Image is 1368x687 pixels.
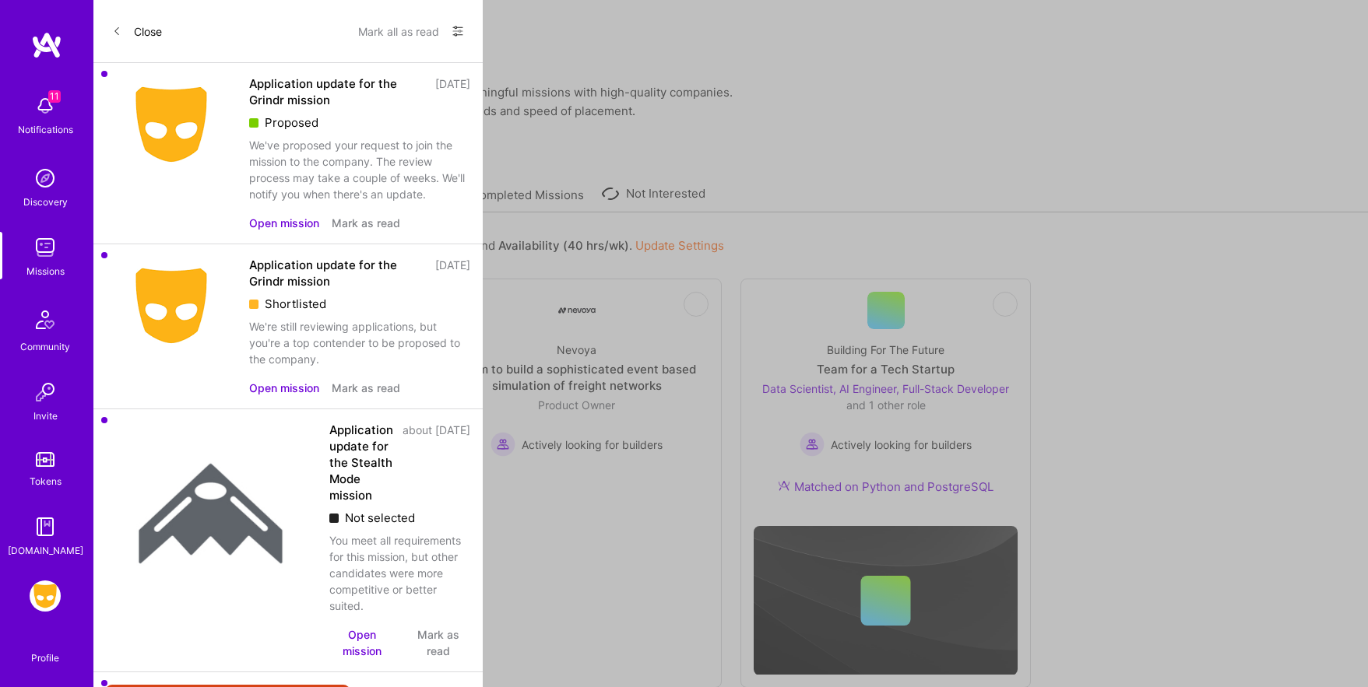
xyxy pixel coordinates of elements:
[249,318,470,367] div: We're still reviewing applications, but you're a top contender to be proposed to the company.
[26,301,64,338] img: Community
[26,633,65,664] a: Profile
[249,137,470,202] div: We've proposed your request to join the mission to the company. The review process may take a cou...
[31,31,62,59] img: logo
[26,580,65,612] a: Grindr: Data + FE + CyberSecurity + QA
[329,626,394,659] button: Open mission
[249,296,470,312] div: Shortlisted
[435,75,470,108] div: [DATE]
[435,257,470,289] div: [DATE]
[26,263,65,279] div: Missions
[30,90,61,121] img: bell
[30,580,61,612] img: Grindr: Data + FE + CyberSecurity + QA
[112,19,162,44] button: Close
[406,626,470,659] button: Mark as read
[329,510,470,526] div: Not selected
[8,542,83,559] div: [DOMAIN_NAME]
[329,532,470,614] div: You meet all requirements for this mission, but other candidates were more competitive or better ...
[106,75,237,174] img: Company Logo
[48,90,61,103] span: 11
[358,19,439,44] button: Mark all as read
[30,377,61,408] img: Invite
[106,422,317,633] img: Company Logo
[36,452,55,467] img: tokens
[249,380,319,396] button: Open mission
[332,380,400,396] button: Mark as read
[30,511,61,542] img: guide book
[30,473,62,489] div: Tokens
[33,408,58,424] div: Invite
[31,650,59,664] div: Profile
[249,257,426,289] div: Application update for the Grindr mission
[329,422,393,503] div: Application update for the Stealth Mode mission
[18,121,73,138] div: Notifications
[403,422,470,503] div: about [DATE]
[20,338,70,355] div: Community
[249,215,319,231] button: Open mission
[249,114,470,131] div: Proposed
[30,163,61,194] img: discovery
[23,194,68,210] div: Discovery
[249,75,426,108] div: Application update for the Grindr mission
[332,215,400,231] button: Mark as read
[106,257,237,355] img: Company Logo
[30,232,61,263] img: teamwork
